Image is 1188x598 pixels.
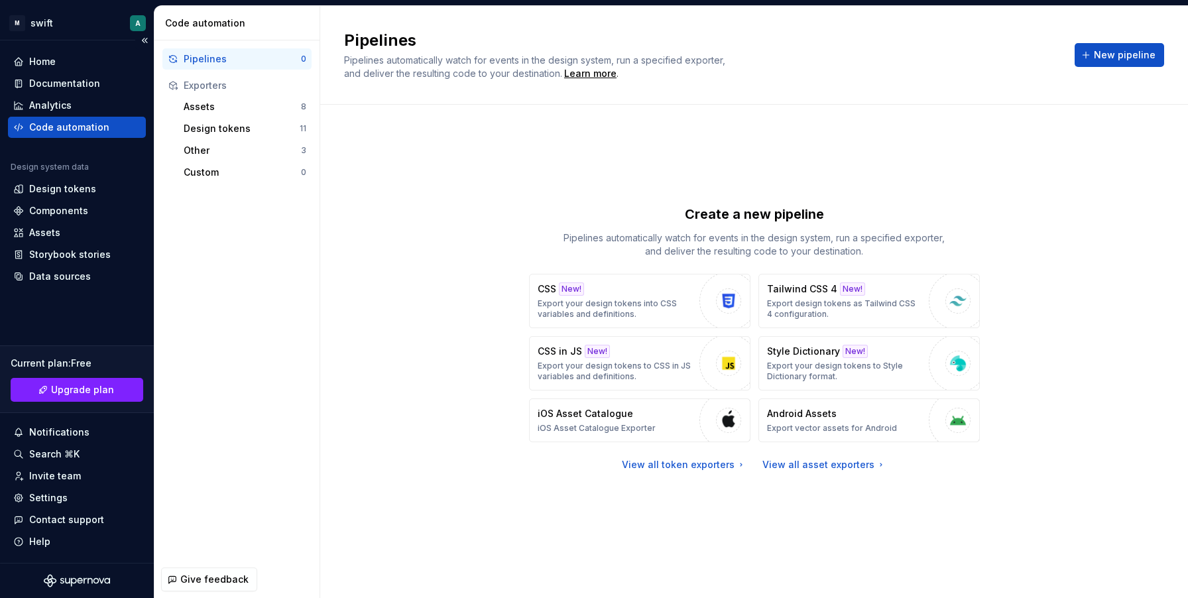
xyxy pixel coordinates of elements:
a: Learn more [564,67,617,80]
div: New! [843,345,868,358]
p: Export your design tokens to Style Dictionary format. [767,361,922,382]
p: Export your design tokens to CSS in JS variables and definitions. [538,361,693,382]
svg: Supernova Logo [44,574,110,587]
a: Analytics [8,95,146,116]
h2: Pipelines [344,30,1059,51]
div: Code automation [165,17,314,30]
button: Collapse sidebar [135,31,154,50]
a: Code automation [8,117,146,138]
button: Tailwind CSS 4New!Export design tokens as Tailwind CSS 4 configuration. [758,274,980,328]
button: Other3 [178,140,312,161]
p: Create a new pipeline [685,205,824,223]
a: Components [8,200,146,221]
div: Notifications [29,426,89,439]
button: CSSNew!Export your design tokens into CSS variables and definitions. [529,274,750,328]
p: CSS in JS [538,345,582,358]
a: View all token exporters [622,458,746,471]
a: Settings [8,487,146,508]
span: . [562,69,619,79]
div: 3 [301,145,306,156]
button: Pipelines0 [162,48,312,70]
div: Data sources [29,270,91,283]
p: Android Assets [767,407,837,420]
button: Custom0 [178,162,312,183]
p: iOS Asset Catalogue Exporter [538,423,656,434]
button: Assets8 [178,96,312,117]
p: Export your design tokens into CSS variables and definitions. [538,298,693,320]
button: Style DictionaryNew!Export your design tokens to Style Dictionary format. [758,336,980,390]
span: New pipeline [1094,48,1156,62]
button: MswiftA [3,9,151,37]
p: CSS [538,282,556,296]
div: Exporters [184,79,306,92]
div: Design system data [11,162,89,172]
div: New! [559,282,584,296]
div: Help [29,535,50,548]
span: Upgrade plan [51,383,114,396]
div: Design tokens [29,182,96,196]
div: Settings [29,491,68,505]
button: Android AssetsExport vector assets for Android [758,398,980,442]
button: Help [8,531,146,552]
button: Search ⌘K [8,444,146,465]
div: Current plan : Free [11,357,143,370]
div: A [135,18,141,29]
p: Tailwind CSS 4 [767,282,837,296]
a: Invite team [8,465,146,487]
div: Components [29,204,88,217]
div: Design tokens [184,122,300,135]
div: Home [29,55,56,68]
button: iOS Asset CatalogueiOS Asset Catalogue Exporter [529,398,750,442]
div: Contact support [29,513,104,526]
button: New pipeline [1075,43,1164,67]
p: Pipelines automatically watch for events in the design system, run a specified exporter, and deli... [556,231,953,258]
div: 0 [301,54,306,64]
a: Documentation [8,73,146,94]
a: Design tokens [8,178,146,200]
div: 8 [301,101,306,112]
button: CSS in JSNew!Export your design tokens to CSS in JS variables and definitions. [529,336,750,390]
div: Pipelines [184,52,301,66]
div: New! [840,282,865,296]
p: iOS Asset Catalogue [538,407,633,420]
div: Invite team [29,469,81,483]
div: Storybook stories [29,248,111,261]
div: 11 [300,123,306,134]
a: Storybook stories [8,244,146,265]
div: 0 [301,167,306,178]
div: M [9,15,25,31]
button: Notifications [8,422,146,443]
button: Contact support [8,509,146,530]
div: New! [585,345,610,358]
div: Documentation [29,77,100,90]
div: Assets [29,226,60,239]
div: Other [184,144,301,157]
span: Pipelines automatically watch for events in the design system, run a specified exporter, and deli... [344,54,728,79]
button: Design tokens11 [178,118,312,139]
p: Style Dictionary [767,345,840,358]
p: Export vector assets for Android [767,423,897,434]
button: Give feedback [161,568,257,591]
div: Analytics [29,99,72,112]
p: Export design tokens as Tailwind CSS 4 configuration. [767,298,922,320]
a: Upgrade plan [11,378,143,402]
a: Home [8,51,146,72]
a: Data sources [8,266,146,287]
div: Search ⌘K [29,448,80,461]
a: Assets [8,222,146,243]
div: Code automation [29,121,109,134]
span: Give feedback [180,573,249,586]
a: View all asset exporters [762,458,886,471]
div: Assets [184,100,301,113]
div: swift [30,17,53,30]
div: Custom [184,166,301,179]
